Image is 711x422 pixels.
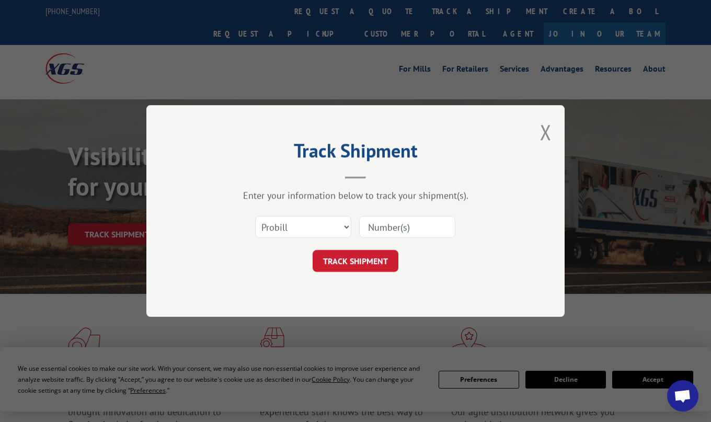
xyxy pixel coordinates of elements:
div: Open chat [667,380,698,412]
div: Enter your information below to track your shipment(s). [199,189,512,201]
button: Close modal [540,118,552,146]
input: Number(s) [359,216,455,238]
button: TRACK SHIPMENT [313,250,398,272]
h2: Track Shipment [199,143,512,163]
